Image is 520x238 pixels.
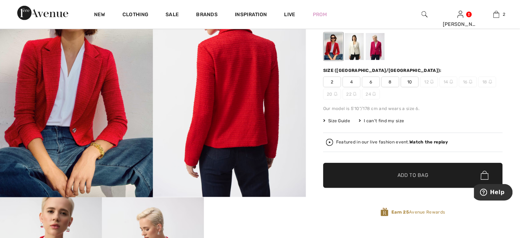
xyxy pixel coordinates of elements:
div: Radiant red [324,33,343,60]
a: Prom [313,11,327,18]
a: Clothing [122,12,148,19]
img: Bag.svg [481,171,489,180]
span: 20 [323,89,341,100]
span: 16 [459,77,477,87]
img: ring-m.svg [353,92,357,96]
img: ring-m.svg [372,92,376,96]
img: 1ère Avenue [17,6,68,20]
a: Sign In [458,11,464,18]
div: Pink [366,33,385,60]
span: 4 [343,77,361,87]
a: Live [284,11,296,18]
div: Featured in our live fashion event. [336,140,448,145]
span: 22 [343,89,361,100]
img: ring-m.svg [469,80,473,83]
button: Add to Bag [323,163,503,188]
span: 2 [323,77,341,87]
a: 2 [479,10,514,19]
span: Inspiration [235,12,267,19]
span: 14 [440,77,458,87]
img: My Bag [493,10,500,19]
a: Sale [166,12,179,19]
span: 8 [381,77,399,87]
strong: Watch the replay [410,139,448,145]
img: search the website [422,10,428,19]
img: Avenue Rewards [381,207,389,217]
span: 18 [478,77,496,87]
span: Avenue Rewards [391,209,445,215]
div: Off White [345,33,364,60]
span: 6 [362,77,380,87]
div: Our model is 5'10"/178 cm and wears a size 6. [323,105,503,112]
strong: Earn 25 [391,210,409,215]
img: My Info [458,10,464,19]
div: Size ([GEOGRAPHIC_DATA]/[GEOGRAPHIC_DATA]): [323,67,443,74]
img: ring-m.svg [430,80,434,83]
span: 2 [503,11,506,18]
img: ring-m.svg [334,92,338,96]
span: Add to Bag [398,171,428,179]
a: Brands [196,12,218,19]
span: 12 [420,77,438,87]
div: I can't find my size [359,118,404,124]
span: 10 [401,77,419,87]
span: Size Guide [323,118,350,124]
a: New [94,12,105,19]
img: ring-m.svg [450,80,453,83]
span: 24 [362,89,380,100]
img: ring-m.svg [489,80,492,83]
iframe: Opens a widget where you can find more information [474,184,513,202]
div: [PERSON_NAME] [443,20,478,28]
img: Watch the replay [326,139,333,146]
